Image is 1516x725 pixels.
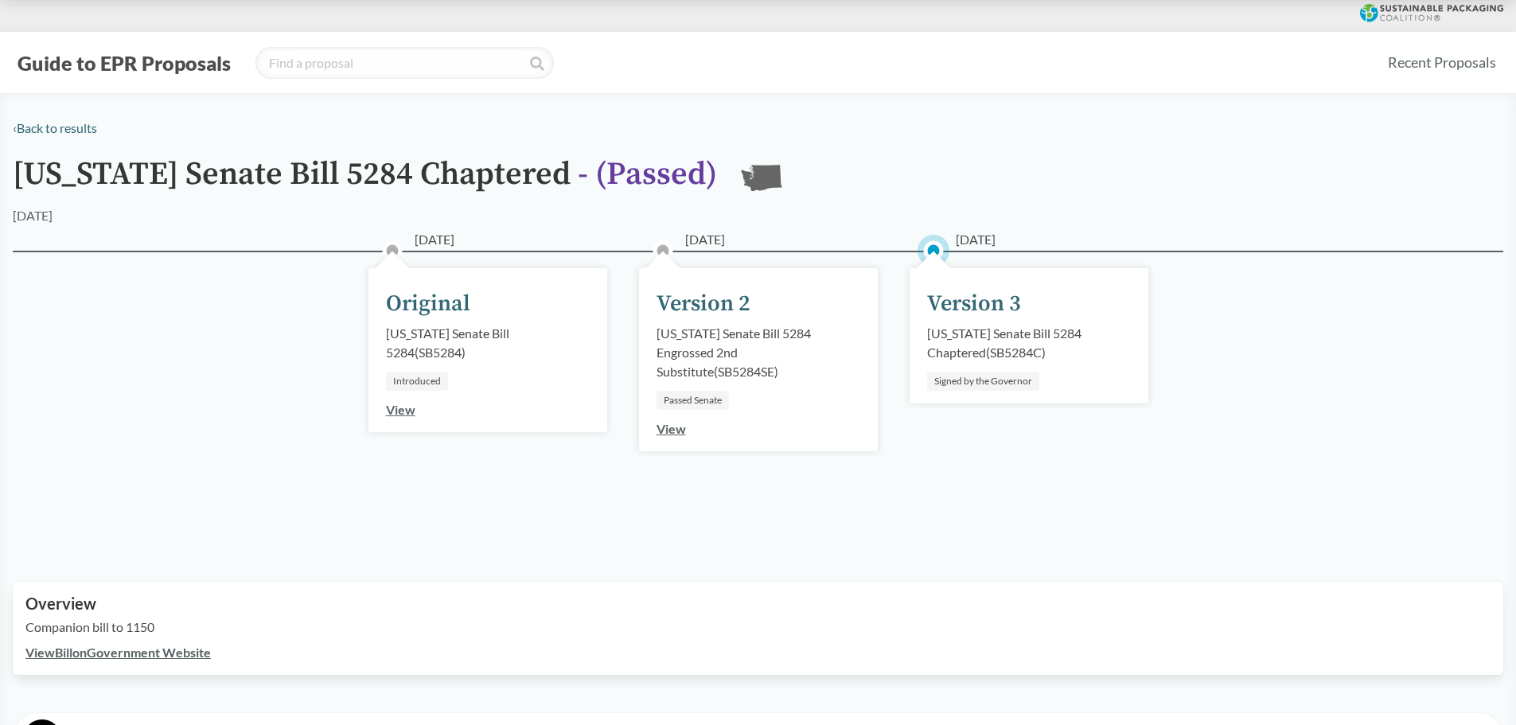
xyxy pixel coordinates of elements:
[657,421,686,436] a: View
[386,402,415,417] a: View
[578,154,717,194] span: - ( Passed )
[386,324,590,362] div: [US_STATE] Senate Bill 5284 ( SB5284 )
[927,287,1021,321] div: Version 3
[657,391,729,410] div: Passed Senate
[25,618,1491,637] p: Companion bill to 1150
[657,324,860,381] div: [US_STATE] Senate Bill 5284 Engrossed 2nd Substitute ( SB5284SE )
[927,372,1039,391] div: Signed by the Governor
[25,645,211,660] a: ViewBillonGovernment Website
[956,230,996,249] span: [DATE]
[255,47,554,79] input: Find a proposal
[415,230,454,249] span: [DATE]
[13,206,53,225] div: [DATE]
[657,287,750,321] div: Version 2
[1381,45,1503,80] a: Recent Proposals
[13,157,717,206] h1: [US_STATE] Senate Bill 5284 Chaptered
[25,594,1491,613] h2: Overview
[685,230,725,249] span: [DATE]
[13,120,97,135] a: ‹Back to results
[386,287,470,321] div: Original
[386,372,448,391] div: Introduced
[927,324,1131,362] div: [US_STATE] Senate Bill 5284 Chaptered ( SB5284C )
[13,50,236,76] button: Guide to EPR Proposals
